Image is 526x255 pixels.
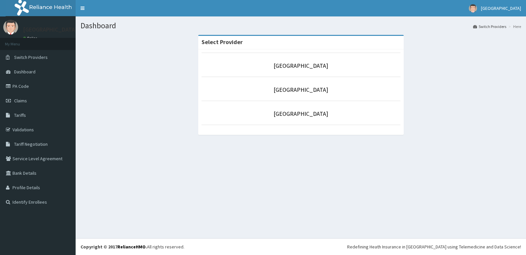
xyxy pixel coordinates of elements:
[469,4,477,13] img: User Image
[3,20,18,35] img: User Image
[202,38,243,46] strong: Select Provider
[81,244,147,250] strong: Copyright © 2017 .
[81,21,521,30] h1: Dashboard
[274,110,328,117] a: [GEOGRAPHIC_DATA]
[14,112,26,118] span: Tariffs
[14,54,48,60] span: Switch Providers
[117,244,146,250] a: RelianceHMO
[507,24,521,29] li: Here
[23,36,39,40] a: Online
[473,24,506,29] a: Switch Providers
[14,69,36,75] span: Dashboard
[23,27,77,33] p: [GEOGRAPHIC_DATA]
[274,86,328,93] a: [GEOGRAPHIC_DATA]
[347,243,521,250] div: Redefining Heath Insurance in [GEOGRAPHIC_DATA] using Telemedicine and Data Science!
[274,62,328,69] a: [GEOGRAPHIC_DATA]
[76,238,526,255] footer: All rights reserved.
[481,5,521,11] span: [GEOGRAPHIC_DATA]
[14,141,48,147] span: Tariff Negotiation
[14,98,27,104] span: Claims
